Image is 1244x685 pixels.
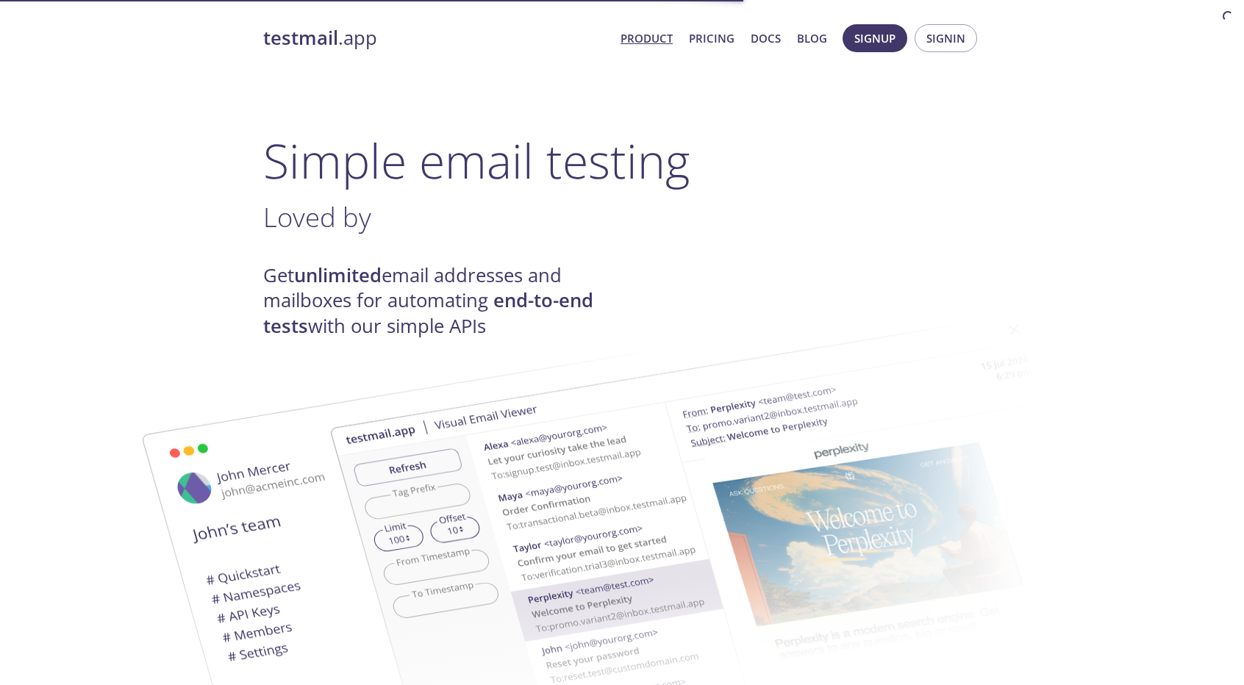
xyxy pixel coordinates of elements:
[621,29,673,48] a: Product
[797,29,827,48] a: Blog
[263,25,338,51] strong: testmail
[263,132,981,189] h1: Simple email testing
[294,262,382,288] strong: unlimited
[926,29,965,48] span: Signin
[689,29,734,48] a: Pricing
[263,26,609,51] a: testmail.app
[263,287,593,338] strong: end-to-end tests
[854,29,896,48] span: Signup
[915,24,977,52] button: Signin
[263,198,371,235] span: Loved by
[751,29,781,48] a: Docs
[263,263,622,339] h4: Get email addresses and mailboxes for automating with our simple APIs
[843,24,907,52] button: Signup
